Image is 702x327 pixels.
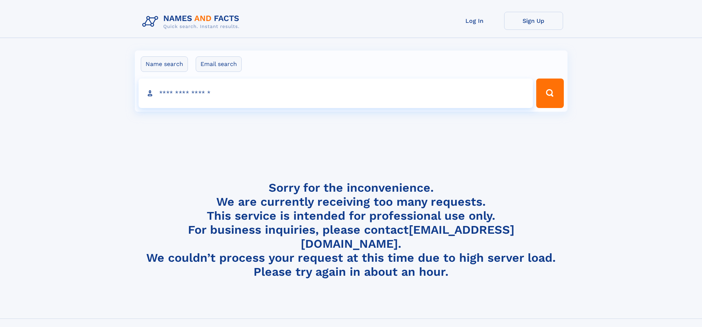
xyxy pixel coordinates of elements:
[504,12,563,30] a: Sign Up
[196,56,242,72] label: Email search
[445,12,504,30] a: Log In
[141,56,188,72] label: Name search
[301,223,514,251] a: [EMAIL_ADDRESS][DOMAIN_NAME]
[139,181,563,279] h4: Sorry for the inconvenience. We are currently receiving too many requests. This service is intend...
[139,12,245,32] img: Logo Names and Facts
[536,79,563,108] button: Search Button
[139,79,533,108] input: search input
